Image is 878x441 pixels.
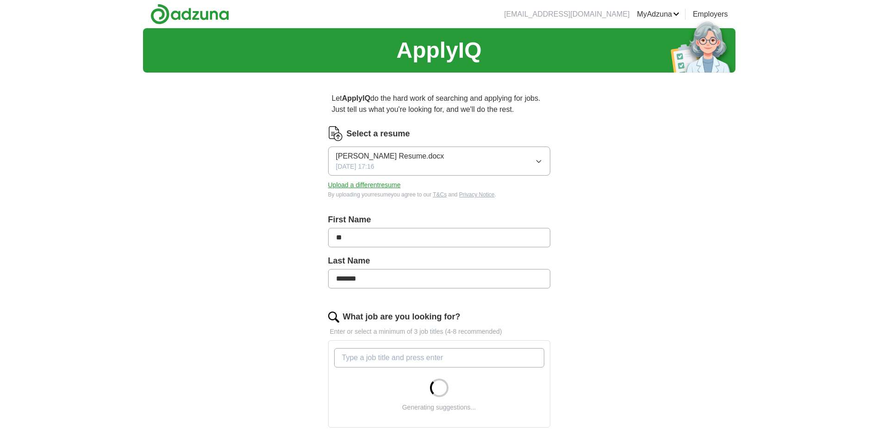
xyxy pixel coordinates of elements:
[328,126,343,141] img: CV Icon
[433,191,447,198] a: T&Cs
[637,9,679,20] a: MyAdzuna
[334,348,544,367] input: Type a job title and press enter
[343,311,461,323] label: What job are you looking for?
[328,255,550,267] label: Last Name
[328,327,550,337] p: Enter or select a minimum of 3 job titles (4-8 recommended)
[347,128,410,140] label: Select a resume
[459,191,495,198] a: Privacy Notice
[328,147,550,176] button: [PERSON_NAME] Resume.docx[DATE] 17:16
[336,162,374,171] span: [DATE] 17:16
[328,89,550,119] p: Let do the hard work of searching and applying for jobs. Just tell us what you're looking for, an...
[402,403,476,412] div: Generating suggestions...
[342,94,370,102] strong: ApplyIQ
[693,9,728,20] a: Employers
[150,4,229,24] img: Adzuna logo
[396,34,481,67] h1: ApplyIQ
[328,312,339,323] img: search.png
[504,9,629,20] li: [EMAIL_ADDRESS][DOMAIN_NAME]
[328,214,550,226] label: First Name
[328,190,550,199] div: By uploading your resume you agree to our and .
[328,180,401,190] button: Upload a differentresume
[336,151,444,162] span: [PERSON_NAME] Resume.docx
